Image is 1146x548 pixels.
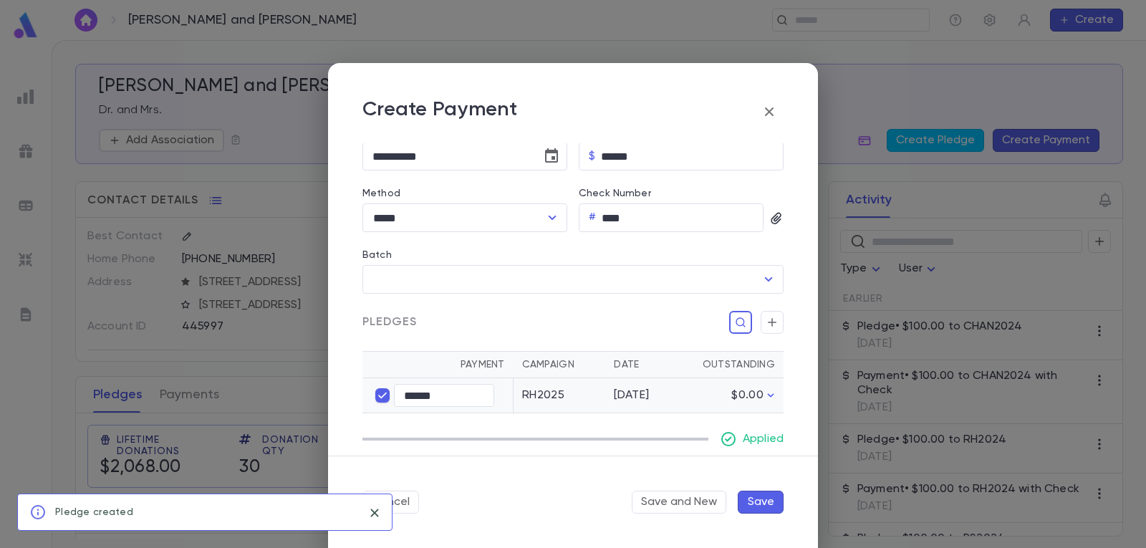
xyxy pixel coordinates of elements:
[682,352,784,378] th: Outstanding
[362,352,514,378] th: Payment
[614,388,673,403] div: [DATE]
[605,352,682,378] th: Date
[514,378,606,413] td: RH2025
[362,188,400,199] label: Method
[362,249,392,261] label: Batch
[589,149,595,163] p: $
[632,491,726,514] button: Save and New
[55,499,133,526] div: Pledge created
[589,211,596,225] p: #
[537,142,566,170] button: Choose date, selected date is Sep 7, 2025
[514,352,606,378] th: Campaign
[362,491,419,514] button: Cancel
[682,378,784,413] td: $0.00
[743,432,784,446] p: Applied
[362,315,417,330] span: Pledges
[542,208,562,228] button: Open
[362,97,517,126] p: Create Payment
[738,491,784,514] button: Save
[363,501,386,524] button: close
[759,269,779,289] button: Open
[579,188,651,199] label: Check Number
